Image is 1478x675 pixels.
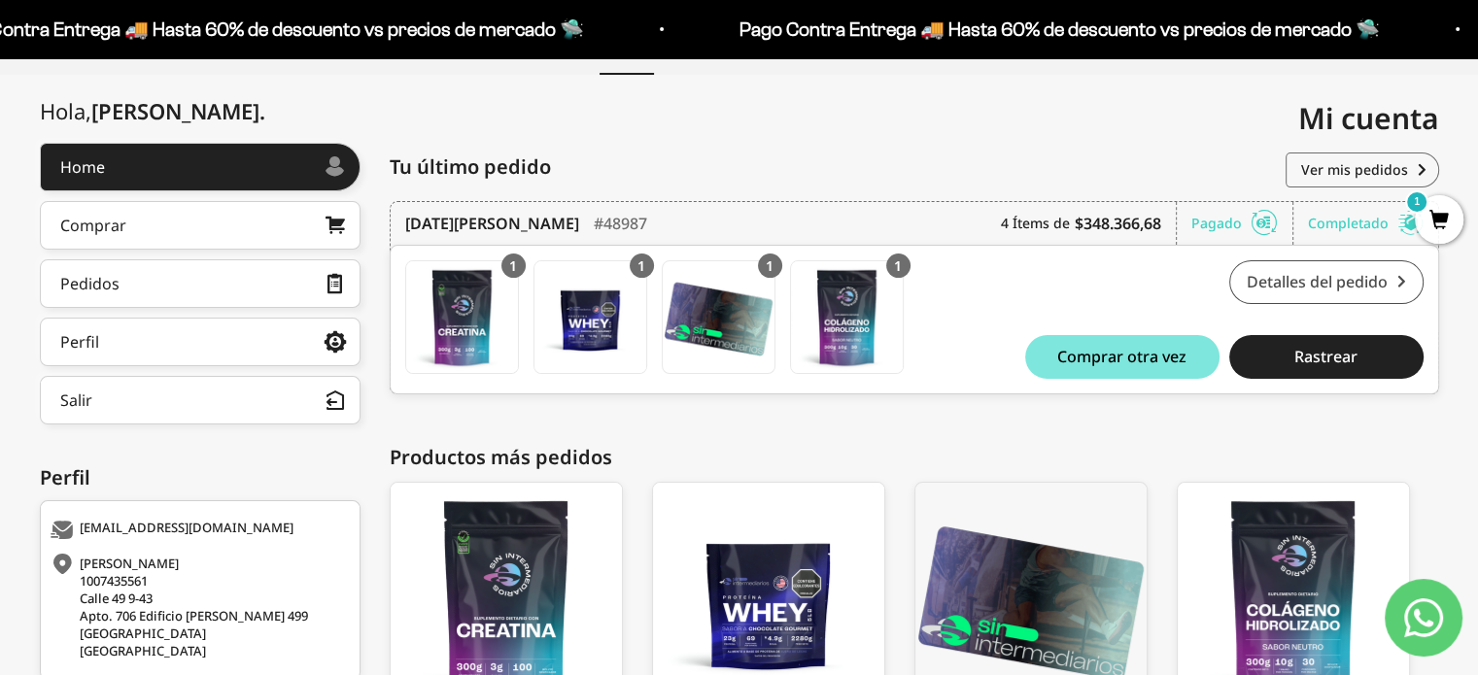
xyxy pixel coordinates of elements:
button: Salir [40,376,361,424]
a: Colágeno Hidrolizado [790,260,904,374]
div: [PERSON_NAME] 1007435561 Calle 49 9-43 Apto. 706 Edificio [PERSON_NAME] 499 [GEOGRAPHIC_DATA] [GE... [51,555,345,659]
button: Rastrear [1229,335,1424,379]
button: Comprar otra vez [1025,335,1220,379]
a: Comprar [40,201,361,250]
a: Perfil [40,318,361,366]
img: Translation missing: es.Membresía Anual [663,261,774,373]
div: Home [60,159,105,175]
img: Translation missing: es.Proteína Whey - Chocolate / 5 libras (2280g) [534,261,646,373]
div: Perfil [60,334,99,350]
a: 1 [1415,211,1463,232]
span: Comprar otra vez [1057,349,1186,364]
a: Pedidos [40,259,361,308]
div: Comprar [60,218,126,233]
span: Rastrear [1294,349,1358,364]
a: Ver mis pedidos [1286,152,1439,187]
div: #48987 [594,202,647,245]
div: Hola, [40,99,265,123]
a: Creatina Monohidrato [405,260,519,374]
div: Completado [1308,202,1424,245]
div: Perfil [40,463,361,492]
img: Translation missing: es.Colágeno Hidrolizado [791,261,903,373]
div: 4 Ítems de [1001,202,1177,245]
div: Pedidos [60,276,120,291]
div: 1 [630,253,654,278]
div: Productos más pedidos [390,443,1439,472]
a: Home [40,143,361,191]
div: 1 [758,253,782,278]
div: [EMAIL_ADDRESS][DOMAIN_NAME] [51,521,345,540]
span: [PERSON_NAME] [91,96,265,125]
div: 1 [501,253,526,278]
mark: 1 [1405,190,1428,214]
span: . [259,96,265,125]
a: Membresía Anual [662,260,775,374]
div: Salir [60,392,92,408]
b: $348.366,68 [1075,212,1161,235]
img: Translation missing: es.Creatina Monohidrato [406,261,518,373]
span: Tu último pedido [390,152,551,182]
a: Proteína Whey - Chocolate / 5 libras (2280g) [533,260,647,374]
div: 1 [886,253,911,278]
span: Mi cuenta [1298,98,1439,138]
a: Detalles del pedido [1229,260,1424,304]
time: [DATE][PERSON_NAME] [405,212,579,235]
div: Pagado [1191,202,1293,245]
p: Pago Contra Entrega 🚚 Hasta 60% de descuento vs precios de mercado 🛸 [732,14,1372,45]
